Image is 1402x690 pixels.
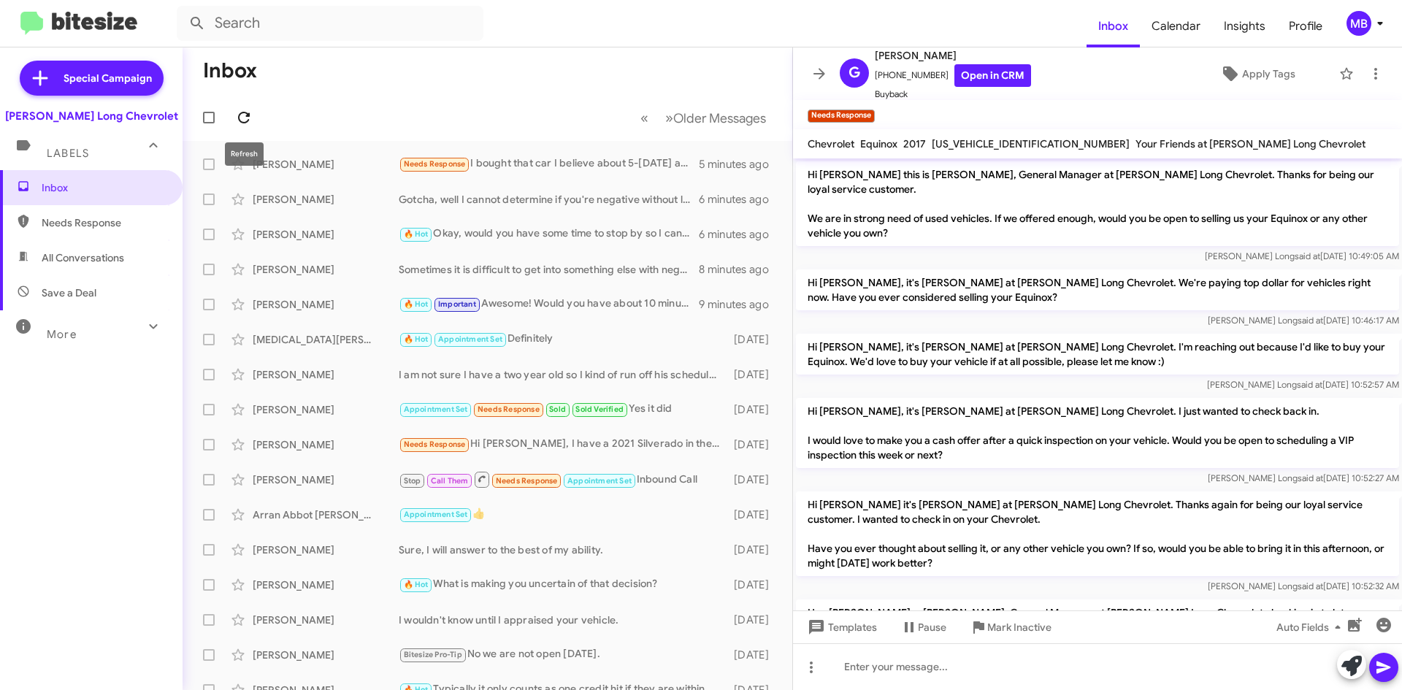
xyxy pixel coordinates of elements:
[727,613,781,627] div: [DATE]
[253,157,399,172] div: [PERSON_NAME]
[399,367,727,382] div: I am not sure I have a two year old so I kind of run off his schedule lol but I will come by when...
[727,472,781,487] div: [DATE]
[727,332,781,347] div: [DATE]
[1276,614,1347,640] span: Auto Fields
[796,398,1399,468] p: Hi [PERSON_NAME], it's [PERSON_NAME] at [PERSON_NAME] Long Chevrolet. I just wanted to check back...
[796,269,1399,310] p: Hi [PERSON_NAME], it's [PERSON_NAME] at [PERSON_NAME] Long Chevrolet. We're paying top dollar for...
[727,648,781,662] div: [DATE]
[699,227,781,242] div: 6 minutes ago
[1140,5,1212,47] a: Calendar
[699,192,781,207] div: 6 minutes ago
[404,405,468,414] span: Appointment Set
[253,192,399,207] div: [PERSON_NAME]
[727,507,781,522] div: [DATE]
[438,334,502,344] span: Appointment Set
[860,137,897,150] span: Equinox
[699,297,781,312] div: 9 minutes ago
[1265,614,1358,640] button: Auto Fields
[253,613,399,627] div: [PERSON_NAME]
[1208,580,1399,591] span: [PERSON_NAME] Long [DATE] 10:52:32 AM
[47,147,89,160] span: Labels
[253,543,399,557] div: [PERSON_NAME]
[1182,61,1332,87] button: Apply Tags
[404,334,429,344] span: 🔥 Hot
[1087,5,1140,47] a: Inbox
[796,599,1399,655] p: Hey [PERSON_NAME],—[PERSON_NAME], General Manager at [PERSON_NAME] Long Chevrolet checking in to ...
[399,470,727,488] div: Inbound Call
[399,506,727,523] div: 👍
[958,614,1063,640] button: Mark Inactive
[549,405,566,414] span: Sold
[399,613,727,627] div: I wouldn't know until I appraised your vehicle.
[399,576,727,593] div: What is making you uncertain of that decision?
[727,367,781,382] div: [DATE]
[438,299,476,309] span: Important
[1277,5,1334,47] span: Profile
[699,262,781,277] div: 8 minutes ago
[399,543,727,557] div: Sure, I will answer to the best of my ability.
[808,110,875,123] small: Needs Response
[253,437,399,452] div: [PERSON_NAME]
[399,262,699,277] div: Sometimes it is difficult to get into something else with negative equity. How negative do you be...
[796,334,1399,375] p: Hi [PERSON_NAME], it's [PERSON_NAME] at [PERSON_NAME] Long Chevrolet. I'm reaching out because I'...
[42,250,124,265] span: All Conversations
[431,476,469,486] span: Call Them
[404,510,468,519] span: Appointment Set
[1297,379,1322,390] span: said at
[640,109,648,127] span: «
[1135,137,1365,150] span: Your Friends at [PERSON_NAME] Long Chevrolet
[404,580,429,589] span: 🔥 Hot
[1212,5,1277,47] a: Insights
[1298,472,1323,483] span: said at
[889,614,958,640] button: Pause
[1207,379,1399,390] span: [PERSON_NAME] Long [DATE] 10:52:57 AM
[399,156,699,172] div: I bought that car I believe about 5-[DATE] and still owe about 22-23k. So I believe I still and u...
[42,180,166,195] span: Inbox
[404,440,466,449] span: Needs Response
[404,476,421,486] span: Stop
[987,614,1051,640] span: Mark Inactive
[1205,250,1399,261] span: [PERSON_NAME] Long [DATE] 10:49:05 AM
[399,296,699,313] div: Awesome! Would you have about 10 minutes to bring it by so I can give you an offer?
[5,109,178,123] div: [PERSON_NAME] Long Chevrolet
[253,472,399,487] div: [PERSON_NAME]
[203,59,257,83] h1: Inbox
[656,103,775,133] button: Next
[42,215,166,230] span: Needs Response
[1208,472,1399,483] span: [PERSON_NAME] Long [DATE] 10:52:27 AM
[932,137,1130,150] span: [US_VEHICLE_IDENTIFICATION_NUMBER]
[64,71,152,85] span: Special Campaign
[20,61,164,96] a: Special Campaign
[253,578,399,592] div: [PERSON_NAME]
[1298,580,1323,591] span: said at
[253,297,399,312] div: [PERSON_NAME]
[632,103,775,133] nav: Page navigation example
[699,157,781,172] div: 5 minutes ago
[496,476,558,486] span: Needs Response
[567,476,632,486] span: Appointment Set
[404,650,462,659] span: Bitesize Pro-Tip
[399,192,699,207] div: Gotcha, well I cannot determine if you're negative without looking at your vehicle. Do you have a...
[47,328,77,341] span: More
[849,61,860,85] span: G
[918,614,946,640] span: Pause
[875,87,1031,101] span: Buyback
[1298,315,1323,326] span: said at
[253,367,399,382] div: [PERSON_NAME]
[808,137,854,150] span: Chevrolet
[177,6,483,41] input: Search
[796,161,1399,246] p: Hi [PERSON_NAME] this is [PERSON_NAME], General Manager at [PERSON_NAME] Long Chevrolet. Thanks f...
[225,142,264,166] div: Refresh
[575,405,624,414] span: Sold Verified
[875,47,1031,64] span: [PERSON_NAME]
[253,402,399,417] div: [PERSON_NAME]
[478,405,540,414] span: Needs Response
[727,578,781,592] div: [DATE]
[665,109,673,127] span: »
[727,437,781,452] div: [DATE]
[253,332,399,347] div: [MEDICAL_DATA][PERSON_NAME]
[954,64,1031,87] a: Open in CRM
